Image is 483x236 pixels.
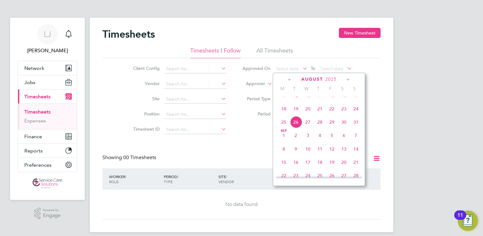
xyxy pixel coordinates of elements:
[301,77,323,82] span: August
[242,111,271,117] label: Period
[278,156,290,168] span: 15
[177,174,179,179] span: /
[242,96,271,102] label: Period Type
[278,129,290,141] span: 1
[164,125,226,134] input: Search for...
[290,129,302,141] span: 2
[326,103,338,115] span: 22
[18,61,77,75] button: Network
[338,143,350,155] span: 13
[290,170,302,182] span: 23
[314,103,326,115] span: 21
[338,103,350,115] span: 23
[43,213,61,218] span: Engage
[312,86,324,91] span: T
[102,154,157,161] div: Showing
[131,126,160,132] label: Timesheet ID
[123,154,156,161] span: 00 Timesheets
[109,179,119,184] span: ROLE
[162,171,217,187] div: PERIOD
[278,170,290,182] span: 22
[300,86,312,91] span: W
[24,162,52,168] span: Preferences
[24,79,35,85] span: Jobs
[131,65,160,71] label: Client Config
[276,86,288,91] span: M
[350,156,362,168] span: 21
[302,156,314,168] span: 17
[18,90,77,103] button: Timesheets
[44,30,51,38] span: LJ
[325,77,337,82] span: 2025
[131,81,160,86] label: Vendor
[290,143,302,155] span: 9
[290,103,302,115] span: 19
[24,134,42,140] span: Finance
[125,174,126,179] span: /
[226,174,227,179] span: /
[302,129,314,141] span: 3
[24,118,46,124] a: Expenses
[314,156,326,168] span: 18
[302,143,314,155] span: 10
[256,47,293,58] li: All Timesheets
[302,170,314,182] span: 24
[278,129,290,133] span: Sep
[24,94,51,100] span: Timesheets
[18,47,77,54] span: Lucy Jolley
[218,179,234,184] span: VENDOR
[190,47,241,58] li: Timesheets I Follow
[326,116,338,128] span: 29
[18,129,77,143] button: Finance
[338,116,350,128] span: 30
[131,96,160,102] label: Site
[302,116,314,128] span: 27
[350,129,362,141] span: 7
[278,116,290,128] span: 25
[288,86,300,91] span: T
[302,103,314,115] span: 20
[326,129,338,141] span: 5
[102,28,155,40] h2: Timesheets
[34,208,61,220] a: Powered byEngage
[242,65,271,71] label: Approved On
[309,64,317,72] span: To
[24,109,51,115] a: Timesheets
[348,86,360,91] span: S
[326,170,338,182] span: 26
[33,178,62,189] img: servicecare-logo-retina.png
[164,179,173,184] span: TYPE
[350,116,362,128] span: 31
[278,103,290,115] span: 18
[333,155,367,162] label: Submitted
[18,103,77,129] div: Timesheets
[237,81,265,87] label: Approver
[338,156,350,168] span: 20
[43,208,61,213] span: Powered by
[321,66,343,71] span: Select date
[276,66,299,71] span: Select date
[336,86,348,91] span: S
[18,144,77,158] button: Reports
[458,211,478,231] button: Open Resource Center, 11 new notifications
[338,170,350,182] span: 27
[290,156,302,168] span: 16
[350,143,362,155] span: 14
[339,28,381,38] button: New Timesheet
[350,170,362,182] span: 28
[350,103,362,115] span: 24
[278,143,290,155] span: 8
[164,65,226,73] input: Search for...
[326,143,338,155] span: 12
[314,170,326,182] span: 25
[164,110,226,119] input: Search for...
[131,111,160,117] label: Position
[324,86,336,91] span: F
[18,75,77,89] button: Jobs
[109,201,374,208] div: No data found
[314,143,326,155] span: 11
[217,171,272,187] div: SITE
[18,24,77,54] a: LJ[PERSON_NAME]
[314,116,326,128] span: 28
[164,80,226,89] input: Search for...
